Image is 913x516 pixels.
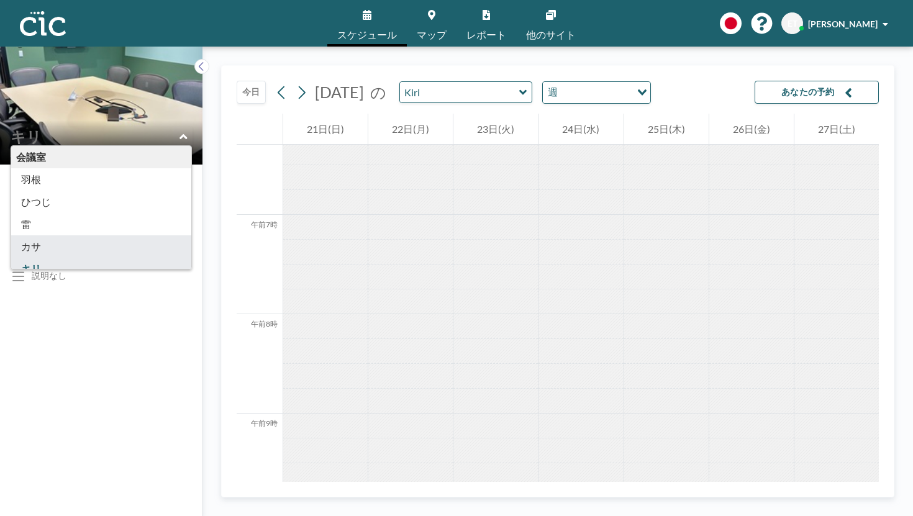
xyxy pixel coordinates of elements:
[242,86,260,97] font: 今日
[20,11,66,36] img: 組織ロゴ
[781,86,835,97] font: あなたの予約
[548,86,558,97] font: 週
[370,83,386,101] font: の
[21,218,31,230] font: 雷
[21,196,51,207] font: ひつじ
[251,319,278,328] font: 午前8時
[818,123,855,135] font: 27日(土)
[526,29,576,40] font: 他のサイト
[543,82,650,103] div: オプションを検索
[733,123,770,135] font: 26日(金)
[400,82,519,102] input: Kiri
[21,173,41,185] font: 羽根
[315,83,364,101] font: [DATE]
[251,220,278,229] font: 午前7時
[477,123,514,135] font: 23日(火)
[561,84,630,101] input: オプションを検索
[417,29,447,40] font: マップ
[808,19,878,29] font: [PERSON_NAME]
[251,419,278,428] font: 午前9時
[11,127,179,145] input: キリ
[307,123,344,135] font: 21日(日)
[562,123,599,135] font: 24日(水)
[16,151,46,163] font: 会議室
[755,81,879,104] button: あなたの予約
[648,123,685,135] font: 25日(木)
[237,81,266,104] button: 今日
[466,29,506,40] font: レポート
[21,263,41,274] font: キリ
[337,29,397,40] font: スケジュール
[10,146,35,158] font: 階：7
[788,18,797,29] font: ET
[32,270,66,281] font: 説明なし
[392,123,429,135] font: 22日(月)
[21,240,41,252] font: カサ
